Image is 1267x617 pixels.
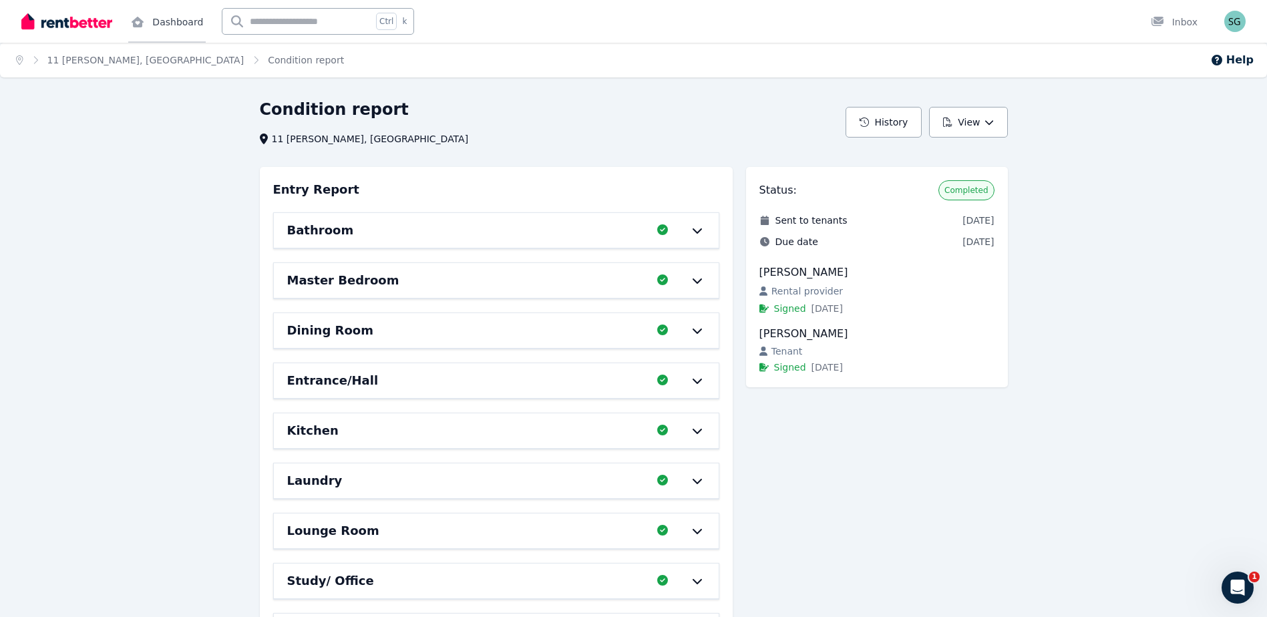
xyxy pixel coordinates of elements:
span: Sent to tenants [775,214,848,227]
span: [DATE] [962,214,994,227]
span: 11 [PERSON_NAME], [GEOGRAPHIC_DATA] [272,132,469,146]
span: Signed [774,361,806,374]
iframe: Intercom live chat [1222,572,1254,604]
a: Condition report [268,55,344,65]
span: k [402,16,407,27]
h6: Dining Room [287,321,373,340]
h6: Lounge Room [287,522,379,540]
span: [DATE] [962,235,994,248]
a: 11 [PERSON_NAME], [GEOGRAPHIC_DATA] [47,55,244,65]
h1: Condition report [260,99,409,120]
img: Satchit Gupta [1224,11,1246,32]
button: Help [1210,52,1254,68]
h6: Bathroom [287,221,354,240]
h3: Entry Report [273,180,359,199]
span: Signed [774,302,806,315]
button: History [846,107,922,138]
h6: Master Bedroom [287,271,399,290]
h6: Entrance/Hall [287,371,379,390]
h6: Study/ Office [287,572,374,590]
span: 1 [1249,572,1260,582]
h6: Laundry [287,471,343,490]
div: [PERSON_NAME] [759,264,994,280]
button: View [929,107,1007,138]
span: Due date [775,235,818,248]
span: Completed [944,185,988,196]
span: [DATE] [811,361,843,374]
img: RentBetter [21,11,112,31]
h6: Kitchen [287,421,339,440]
span: [DATE] [811,302,843,315]
h3: Status: [759,182,797,198]
span: Rental provider [771,284,843,298]
span: Ctrl [376,13,397,30]
div: Inbox [1151,15,1198,29]
div: [PERSON_NAME] [759,326,994,342]
span: Tenant [771,345,803,358]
